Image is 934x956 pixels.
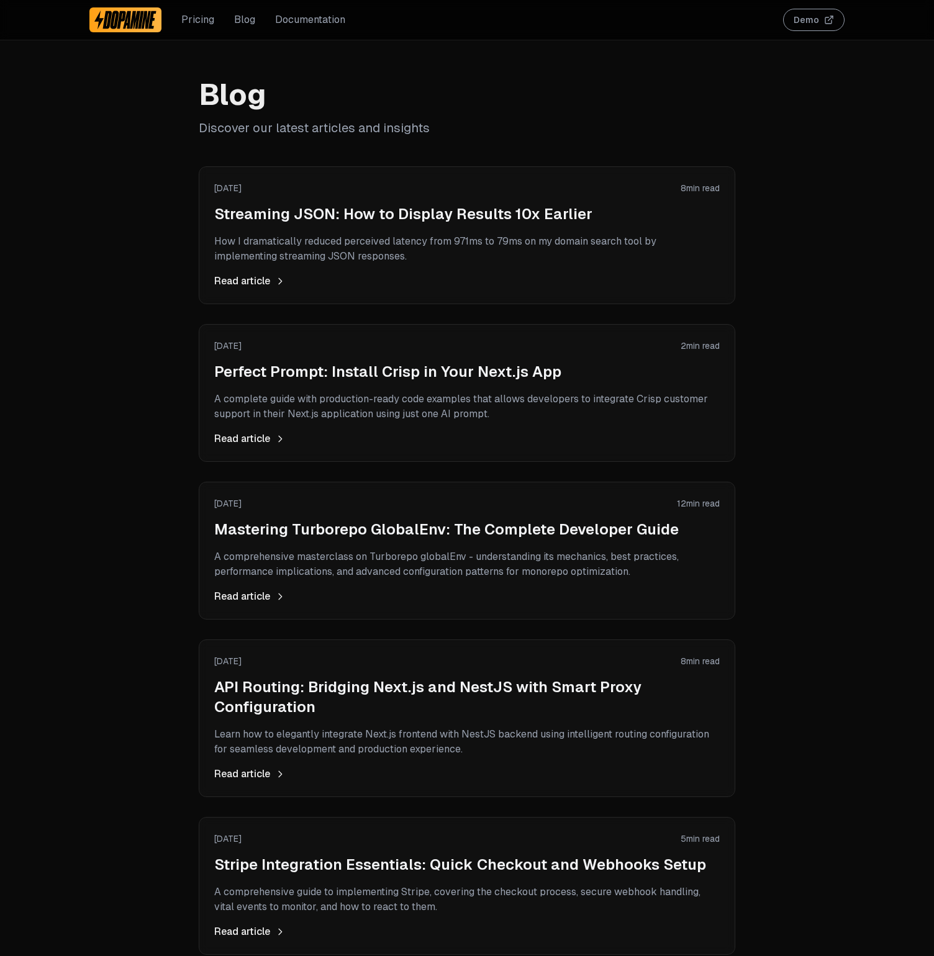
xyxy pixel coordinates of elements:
h2: Mastering Turborepo GlobalEnv: The Complete Developer Guide [214,520,720,539]
a: Dopamine [89,7,161,32]
div: Read article [214,924,720,939]
p: Learn how to elegantly integrate Next.js frontend with NestJS backend using intelligent routing c... [214,727,720,757]
h2: Stripe Integration Essentials: Quick Checkout and Webhooks Setup [214,855,720,875]
div: 8 min read [681,655,720,667]
img: Dopamine [94,10,156,30]
a: [DATE]5min readStripe Integration Essentials: Quick Checkout and Webhooks SetupA comprehensive gu... [214,832,720,939]
div: 5 min read [681,832,720,845]
div: Read article [214,431,720,446]
h2: Perfect Prompt: Install Crisp in Your Next.js App [214,362,720,382]
div: [DATE] [214,340,242,352]
div: Read article [214,589,720,604]
p: A complete guide with production-ready code examples that allows developers to integrate Crisp cu... [214,392,720,422]
div: 8 min read [681,182,720,194]
div: [DATE] [214,497,242,510]
div: 2 min read [681,340,720,352]
div: [DATE] [214,655,242,667]
div: [DATE] [214,832,242,845]
p: A comprehensive masterclass on Turborepo globalEnv - understanding its mechanics, best practices,... [214,549,720,579]
p: A comprehensive guide to implementing Stripe, covering the checkout process, secure webhook handl... [214,885,720,914]
h2: API Routing: Bridging Next.js and NestJS with Smart Proxy Configuration [214,677,720,717]
a: Pricing [181,12,214,27]
div: 12 min read [677,497,720,510]
h2: Streaming JSON: How to Display Results 10x Earlier [214,204,720,224]
a: [DATE]12min readMastering Turborepo GlobalEnv: The Complete Developer GuideA comprehensive master... [214,497,720,604]
button: Demo [783,9,845,31]
a: [DATE]8min readStreaming JSON: How to Display Results 10x EarlierHow I dramatically reduced perce... [214,182,720,289]
p: Discover our latest articles and insights [199,119,735,137]
div: Read article [214,767,720,782]
a: [DATE]2min readPerfect Prompt: Install Crisp in Your Next.js AppA complete guide with production-... [214,340,720,446]
div: [DATE] [214,182,242,194]
a: [DATE]8min readAPI Routing: Bridging Next.js and NestJS with Smart Proxy ConfigurationLearn how t... [214,655,720,782]
a: Blog [234,12,255,27]
p: How I dramatically reduced perceived latency from 971ms to 79ms on my domain search tool by imple... [214,234,720,264]
div: Read article [214,274,720,289]
a: Documentation [275,12,345,27]
h1: Blog [199,79,735,109]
